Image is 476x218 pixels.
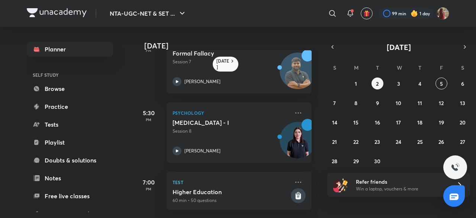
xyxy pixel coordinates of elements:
[414,97,426,109] button: September 11, 2025
[372,155,383,167] button: September 30, 2025
[350,78,362,89] button: September 1, 2025
[27,8,87,19] a: Company Logo
[361,7,373,19] button: avatar
[333,64,336,71] abbr: Sunday
[435,136,447,148] button: September 26, 2025
[27,171,113,186] a: Notes
[411,10,418,17] img: streak
[184,78,221,85] p: [PERSON_NAME]
[460,99,465,107] abbr: September 13, 2025
[374,158,380,165] abbr: September 30, 2025
[173,119,265,126] h5: Neuropsychological Tests - I
[440,64,443,71] abbr: Friday
[350,136,362,148] button: September 22, 2025
[435,97,447,109] button: September 12, 2025
[27,69,113,81] h6: SELF STUDY
[372,97,383,109] button: September 9, 2025
[27,153,113,168] a: Doubts & solutions
[372,136,383,148] button: September 23, 2025
[363,10,370,17] img: avatar
[354,99,357,107] abbr: September 8, 2025
[329,97,341,109] button: September 7, 2025
[338,42,460,52] button: [DATE]
[376,64,379,71] abbr: Tuesday
[356,178,447,186] h6: Refer friends
[418,99,422,107] abbr: September 11, 2025
[435,116,447,128] button: September 19, 2025
[27,135,113,150] a: Playlist
[460,138,465,145] abbr: September 27, 2025
[350,97,362,109] button: September 8, 2025
[387,42,411,52] span: [DATE]
[27,189,113,203] a: Free live classes
[184,148,221,154] p: [PERSON_NAME]
[173,59,289,65] p: Session 7
[173,50,265,57] h5: Formal Fallacy
[414,136,426,148] button: September 25, 2025
[173,178,289,187] p: Test
[393,116,405,128] button: September 17, 2025
[393,97,405,109] button: September 10, 2025
[417,119,422,126] abbr: September 18, 2025
[457,116,469,128] button: September 20, 2025
[27,8,87,17] img: Company Logo
[105,6,191,21] button: NTA-UGC-NET & SET ...
[354,64,358,71] abbr: Monday
[439,99,444,107] abbr: September 12, 2025
[353,119,358,126] abbr: September 15, 2025
[372,78,383,89] button: September 2, 2025
[418,64,421,71] abbr: Thursday
[329,136,341,148] button: September 21, 2025
[329,116,341,128] button: September 14, 2025
[418,80,421,87] abbr: September 4, 2025
[376,99,379,107] abbr: September 9, 2025
[173,128,289,135] p: Session 8
[333,177,348,192] img: referral
[144,41,319,50] h4: [DATE]
[353,158,359,165] abbr: September 29, 2025
[376,80,379,87] abbr: September 2, 2025
[173,197,289,204] p: 60 min • 50 questions
[414,116,426,128] button: September 18, 2025
[332,158,337,165] abbr: September 28, 2025
[355,80,357,87] abbr: September 1, 2025
[439,119,444,126] abbr: September 19, 2025
[134,117,164,122] p: PM
[350,116,362,128] button: September 15, 2025
[332,119,337,126] abbr: September 14, 2025
[461,80,464,87] abbr: September 6, 2025
[134,108,164,117] h5: 5:30
[437,7,449,20] img: Srishti Sharma
[457,97,469,109] button: September 13, 2025
[353,138,358,145] abbr: September 22, 2025
[173,188,289,196] h5: Higher Education
[134,187,164,191] p: PM
[461,64,464,71] abbr: Saturday
[393,136,405,148] button: September 24, 2025
[374,138,380,145] abbr: September 23, 2025
[396,119,401,126] abbr: September 17, 2025
[329,155,341,167] button: September 28, 2025
[460,119,466,126] abbr: September 20, 2025
[440,80,443,87] abbr: September 5, 2025
[396,99,401,107] abbr: September 10, 2025
[457,136,469,148] button: September 27, 2025
[27,42,113,57] a: Planner
[280,57,316,92] img: Avatar
[414,78,426,89] button: September 4, 2025
[435,78,447,89] button: September 5, 2025
[332,138,337,145] abbr: September 21, 2025
[356,186,447,192] p: Win a laptop, vouchers & more
[280,126,316,162] img: Avatar
[397,64,402,71] abbr: Wednesday
[350,155,362,167] button: September 29, 2025
[417,138,423,145] abbr: September 25, 2025
[393,78,405,89] button: September 3, 2025
[134,178,164,187] h5: 7:00
[438,138,444,145] abbr: September 26, 2025
[173,108,289,117] p: Psychology
[396,138,401,145] abbr: September 24, 2025
[27,81,113,96] a: Browse
[333,99,336,107] abbr: September 7, 2025
[216,58,229,70] h6: [DATE]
